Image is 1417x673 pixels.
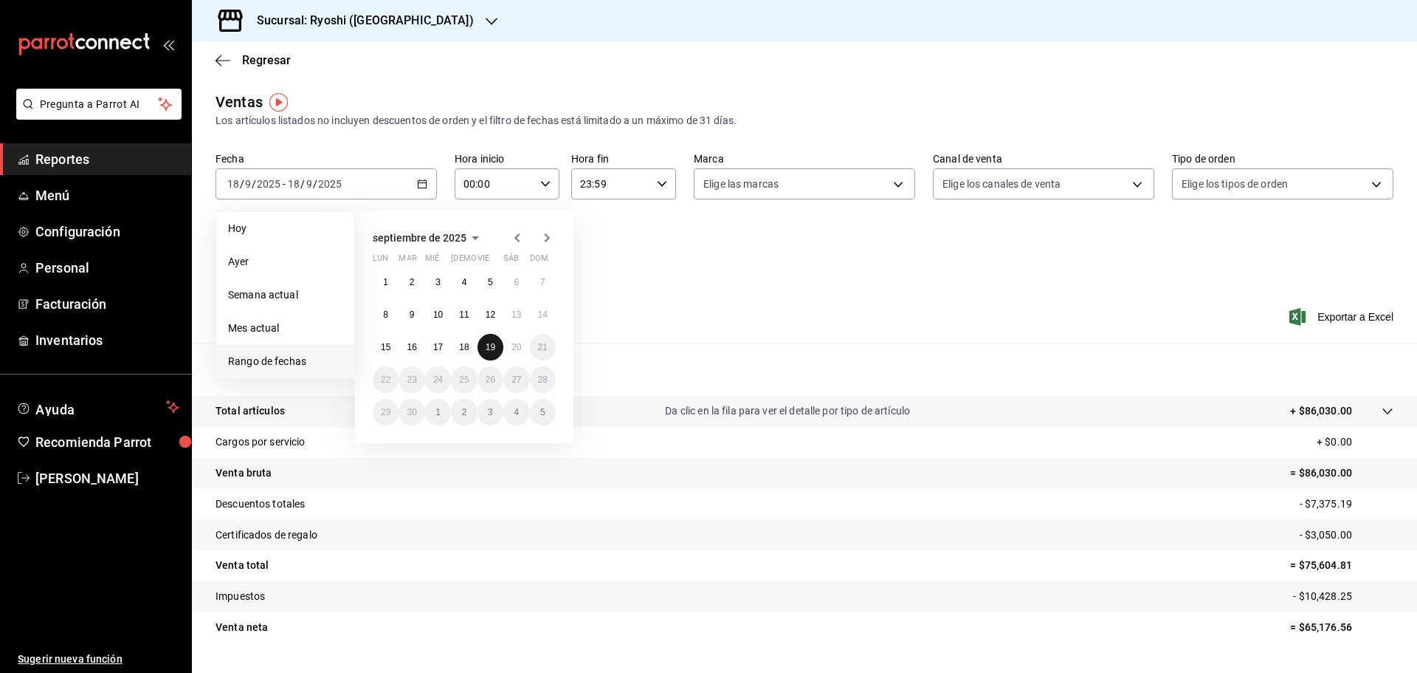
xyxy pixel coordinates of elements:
[228,354,342,369] span: Rango de fechas
[373,301,399,328] button: 8 de septiembre de 2025
[477,301,503,328] button: 12 de septiembre de 2025
[1293,589,1393,604] p: - $10,428.25
[486,375,495,385] abbr: 26 de septiembre de 2025
[503,269,529,295] button: 6 de septiembre de 2025
[530,301,556,328] button: 14 de septiembre de 2025
[538,342,548,352] abbr: 21 de septiembre de 2025
[383,310,388,320] abbr: 8 de septiembre de 2025
[503,334,529,361] button: 20 de septiembre de 2025
[35,258,179,278] span: Personal
[942,177,1061,191] span: Elige los canales de venta
[410,277,415,287] abbr: 2 de septiembre de 2025
[459,310,469,320] abbr: 11 de septiembre de 2025
[407,407,416,417] abbr: 30 de septiembre de 2025
[530,399,556,426] button: 5 de octubre de 2025
[425,301,451,328] button: 10 de septiembre de 2025
[462,407,467,417] abbr: 2 de octubre de 2025
[228,221,342,236] span: Hoy
[383,277,388,287] abbr: 1 de septiembre de 2025
[425,334,451,361] button: 17 de septiembre de 2025
[1317,434,1393,450] p: + $0.00
[462,277,467,287] abbr: 4 de septiembre de 2025
[1290,558,1393,573] p: = $75,604.81
[216,589,265,604] p: Impuestos
[373,269,399,295] button: 1 de septiembre de 2025
[240,178,244,190] span: /
[410,310,415,320] abbr: 9 de septiembre de 2025
[313,178,317,190] span: /
[216,434,306,450] p: Cargos por servicio
[477,253,489,269] abbr: viernes
[665,403,910,419] p: Da clic en la fila para ver el detalle por tipo de artículo
[10,107,182,123] a: Pregunta a Parrot AI
[540,407,545,417] abbr: 5 de octubre de 2025
[530,253,548,269] abbr: domingo
[216,620,268,635] p: Venta neta
[373,399,399,426] button: 29 de septiembre de 2025
[488,407,493,417] abbr: 3 de octubre de 2025
[1292,308,1393,326] button: Exportar a Excel
[216,91,263,113] div: Ventas
[451,399,477,426] button: 2 de octubre de 2025
[477,366,503,393] button: 26 de septiembre de 2025
[514,407,519,417] abbr: 4 de octubre de 2025
[451,301,477,328] button: 11 de septiembre de 2025
[399,399,424,426] button: 30 de septiembre de 2025
[216,154,437,164] label: Fecha
[256,178,281,190] input: ----
[511,375,521,385] abbr: 27 de septiembre de 2025
[433,375,443,385] abbr: 24 de septiembre de 2025
[511,342,521,352] abbr: 20 de septiembre de 2025
[477,269,503,295] button: 5 de septiembre de 2025
[18,652,179,667] span: Sugerir nueva función
[451,366,477,393] button: 25 de septiembre de 2025
[1172,154,1393,164] label: Tipo de orden
[530,366,556,393] button: 28 de septiembre de 2025
[381,407,390,417] abbr: 29 de septiembre de 2025
[488,277,493,287] abbr: 5 de septiembre de 2025
[216,53,291,67] button: Regresar
[306,178,313,190] input: --
[228,321,342,336] span: Mes actual
[503,253,519,269] abbr: sábado
[35,468,179,488] span: [PERSON_NAME]
[399,269,424,295] button: 2 de septiembre de 2025
[703,177,779,191] span: Elige las marcas
[455,154,559,164] label: Hora inicio
[511,310,521,320] abbr: 13 de septiembre de 2025
[373,229,484,247] button: septiembre de 2025
[35,222,179,242] span: Configuración
[373,253,388,269] abbr: lunes
[451,269,477,295] button: 4 de septiembre de 2025
[435,277,441,287] abbr: 3 de septiembre de 2025
[399,253,416,269] abbr: martes
[477,334,503,361] button: 19 de septiembre de 2025
[451,334,477,361] button: 18 de septiembre de 2025
[216,403,285,419] p: Total artículos
[407,342,416,352] abbr: 16 de septiembre de 2025
[216,465,272,481] p: Venta bruta
[35,398,160,416] span: Ayuda
[486,310,495,320] abbr: 12 de septiembre de 2025
[1182,177,1288,191] span: Elige los tipos de orden
[16,89,182,120] button: Pregunta a Parrot AI
[242,53,291,67] span: Regresar
[503,301,529,328] button: 13 de septiembre de 2025
[538,375,548,385] abbr: 28 de septiembre de 2025
[162,38,174,50] button: open_drawer_menu
[503,399,529,426] button: 4 de octubre de 2025
[399,301,424,328] button: 9 de septiembre de 2025
[425,366,451,393] button: 24 de septiembre de 2025
[530,334,556,361] button: 21 de septiembre de 2025
[459,375,469,385] abbr: 25 de septiembre de 2025
[269,93,288,112] button: Tooltip marker
[35,149,179,169] span: Reportes
[451,253,538,269] abbr: jueves
[1300,496,1393,512] p: - $7,375.19
[287,178,300,190] input: --
[35,432,179,452] span: Recomienda Parrot
[1290,403,1352,419] p: + $86,030.00
[244,178,252,190] input: --
[540,277,545,287] abbr: 7 de septiembre de 2025
[1300,527,1393,543] p: - $3,050.00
